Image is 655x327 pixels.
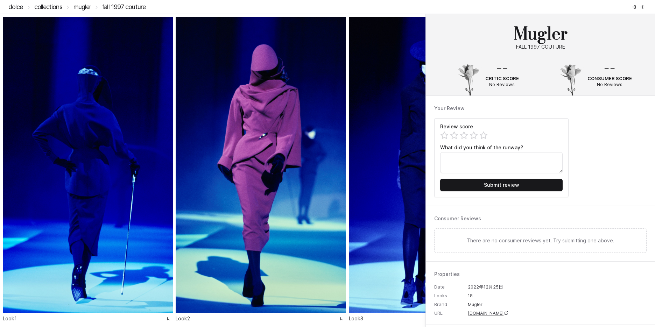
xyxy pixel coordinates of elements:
[630,3,638,11] a: Log in
[176,315,190,322] p: Look 2
[587,59,632,76] h2: --
[73,3,91,10] a: Mugler
[434,284,468,290] dt: Date
[468,284,647,290] dd: 2022年12月25日
[468,301,483,307] span: Mugler
[8,3,23,10] a: DOLCE
[638,3,647,11] button: Toggle theme
[485,81,519,87] p: No Reviews
[434,104,647,113] h1: Your Review
[102,3,146,10] a: Fall 1997 Couture
[434,310,468,316] dt: URL
[434,301,468,307] dt: Brand
[434,25,647,42] h1: Mugler
[434,214,647,223] h1: Consumer Reviews
[434,43,647,50] h2: Fall 1997 Couture
[349,315,363,322] p: Look 3
[434,228,647,253] div: There are no consumer reviews yet. Try submitting one above.
[434,293,468,299] dt: Looks
[434,270,647,278] h1: Properties
[587,76,632,81] p: Consumer Score
[587,81,632,87] p: No Reviews
[34,3,62,10] a: Collections
[468,310,508,316] a: [DOMAIN_NAME]
[3,315,17,322] p: Look 1
[485,59,519,76] h2: --
[485,76,519,81] p: Critic Score
[468,293,647,299] dd: 18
